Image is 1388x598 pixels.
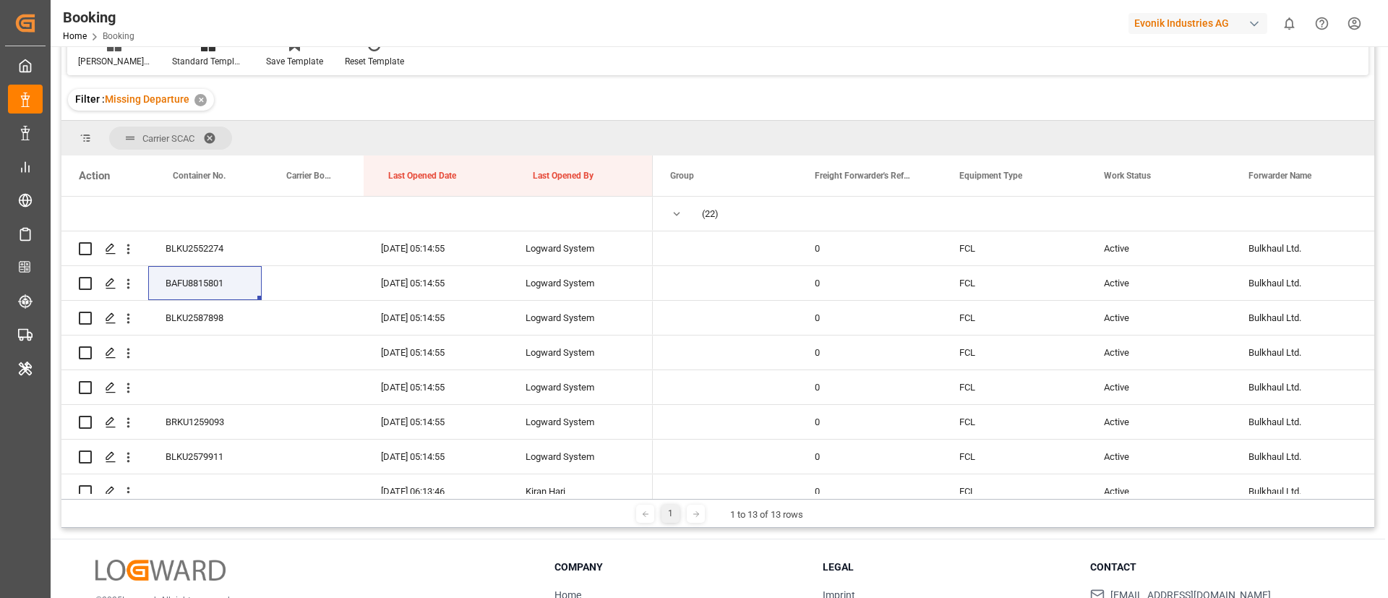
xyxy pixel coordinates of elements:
[1087,301,1231,335] div: Active
[1231,474,1376,508] div: Bulkhaul Ltd.
[148,301,262,335] div: BLKU2587898
[105,93,189,105] span: Missing Departure
[148,231,262,265] div: BLKU2552274
[797,301,942,335] div: 0
[1087,474,1231,508] div: Active
[1248,171,1311,181] span: Forwarder Name
[942,266,1087,300] div: FCL
[364,301,508,335] div: [DATE] 05:14:55
[797,440,942,474] div: 0
[61,231,653,266] div: Press SPACE to select this row.
[508,440,653,474] div: Logward System
[508,301,653,335] div: Logward System
[1087,405,1231,439] div: Active
[61,440,653,474] div: Press SPACE to select this row.
[61,301,653,336] div: Press SPACE to select this row.
[1231,370,1376,404] div: Bulkhaul Ltd.
[1090,560,1340,575] h3: Contact
[1087,370,1231,404] div: Active
[79,169,110,182] div: Action
[364,405,508,439] div: [DATE] 05:14:55
[148,440,262,474] div: BLKU2579911
[1231,266,1376,300] div: Bulkhaul Ltd.
[942,440,1087,474] div: FCL
[1231,301,1376,335] div: Bulkhaul Ltd.
[959,171,1022,181] span: Equipment Type
[1231,336,1376,370] div: Bulkhaul Ltd.
[670,171,694,181] span: Group
[75,93,105,105] span: Filter :
[508,231,653,265] div: Logward System
[942,474,1087,508] div: FCL
[508,336,653,370] div: Logward System
[823,560,1073,575] h3: Legal
[364,440,508,474] div: [DATE] 05:14:55
[364,266,508,300] div: [DATE] 05:14:55
[1104,171,1151,181] span: Work Status
[815,171,912,181] span: Freight Forwarder's Reference No.
[148,405,262,439] div: BRKU1259093
[266,55,323,68] div: Save Template
[1231,405,1376,439] div: Bulkhaul Ltd.
[1087,440,1231,474] div: Active
[286,171,333,181] span: Carrier Booking No.
[942,370,1087,404] div: FCL
[730,508,803,522] div: 1 to 13 of 13 rows
[702,197,719,231] span: (22)
[508,370,653,404] div: Logward System
[61,370,653,405] div: Press SPACE to select this row.
[78,55,150,68] div: [PERSON_NAME] M
[63,31,87,41] a: Home
[797,231,942,265] div: 0
[797,474,942,508] div: 0
[797,405,942,439] div: 0
[61,405,653,440] div: Press SPACE to select this row.
[508,474,653,508] div: Kiran Hari
[1128,13,1267,34] div: Evonik Industries AG
[148,266,262,300] div: BAFU8815801
[388,171,456,181] span: Last Opened Date
[508,266,653,300] div: Logward System
[942,336,1087,370] div: FCL
[554,560,805,575] h3: Company
[194,94,207,106] div: ✕
[1306,7,1338,40] button: Help Center
[1087,231,1231,265] div: Active
[797,266,942,300] div: 0
[1128,9,1273,37] button: Evonik Industries AG
[364,474,508,508] div: [DATE] 06:13:46
[942,231,1087,265] div: FCL
[61,197,653,231] div: Press SPACE to select this row.
[364,231,508,265] div: [DATE] 05:14:55
[1231,231,1376,265] div: Bulkhaul Ltd.
[508,405,653,439] div: Logward System
[533,171,594,181] span: Last Opened By
[797,336,942,370] div: 0
[942,301,1087,335] div: FCL
[1087,336,1231,370] div: Active
[172,55,244,68] div: Standard Templates
[61,474,653,509] div: Press SPACE to select this row.
[61,266,653,301] div: Press SPACE to select this row.
[661,505,680,523] div: 1
[63,7,134,28] div: Booking
[1231,440,1376,474] div: Bulkhaul Ltd.
[364,336,508,370] div: [DATE] 05:14:55
[1273,7,1306,40] button: show 0 new notifications
[142,133,194,144] span: Carrier SCAC
[345,55,404,68] div: Reset Template
[797,370,942,404] div: 0
[173,171,226,181] span: Container No.
[942,405,1087,439] div: FCL
[61,336,653,370] div: Press SPACE to select this row.
[364,370,508,404] div: [DATE] 05:14:55
[1087,266,1231,300] div: Active
[95,560,226,581] img: Logward Logo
